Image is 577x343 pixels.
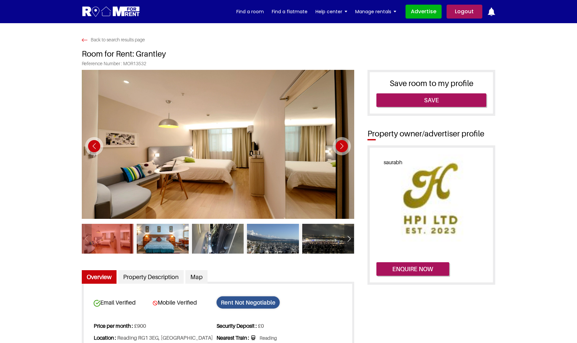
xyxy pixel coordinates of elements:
strong: Security Deposit : [216,322,257,329]
a: Find a room [236,7,264,17]
span: Rent Not Negotiable [216,296,280,309]
a: Advertise [406,5,442,19]
strong: Nearest Train : [216,334,249,341]
a: Logout [447,5,482,19]
img: Search [82,38,87,42]
span: Email Verified [94,299,152,306]
h2: Property owner/advertiser profile [364,129,496,139]
a: Help center [315,7,347,17]
img: card-verified [153,301,158,306]
a: Save [376,93,487,107]
img: Photo 1 of Grantley located at Reading RG1 3EG, UK [82,70,354,219]
span: Mobile Verified [153,299,211,306]
h3: Save room to my profile [376,79,487,88]
div: Next slide [333,137,351,155]
div: Previous slide [85,137,103,155]
li: £900 [94,320,216,332]
img: ic-notification [487,8,496,16]
span: Reading [251,335,277,342]
img: card-verified [94,300,100,307]
div: Next slide [344,231,354,248]
a: Map [185,270,208,284]
span: saurabh [378,157,408,168]
li: £0 [216,320,338,332]
a: Property Description [118,270,184,284]
img: Logo for Room for Rent, featuring a welcoming design with a house icon and modern typography [82,6,140,18]
a: Find a flatmate [272,7,308,17]
button: Enquire now [376,262,449,276]
a: Back to search results page [82,37,145,43]
strong: Price per month : [94,322,133,329]
a: Manage rentals [355,7,396,17]
strong: Location : [94,334,116,341]
img: Profile [376,154,487,249]
a: Overview [82,270,117,284]
span: Reference Number : MOR13532 [82,61,496,70]
h1: Room for Rent: Grantley [82,43,496,61]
